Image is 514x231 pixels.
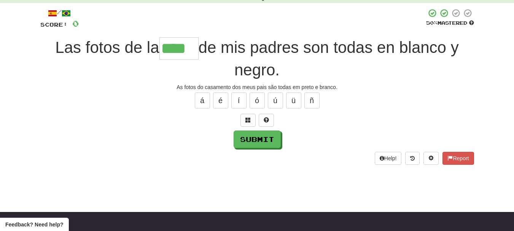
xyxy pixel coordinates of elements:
span: Las fotos de la [55,38,159,56]
button: Report [442,152,474,165]
button: Single letter hint - you only get 1 per sentence and score half the points! alt+h [259,114,274,127]
span: Open feedback widget [5,221,63,228]
button: ó [250,92,265,108]
div: Mastered [426,20,474,27]
div: As fotos do casamento dos meus pais são todas em preto e branco. [40,83,474,91]
button: Round history (alt+y) [405,152,420,165]
button: é [213,92,228,108]
button: ú [268,92,283,108]
span: 50 % [426,20,438,26]
button: ñ [304,92,320,108]
span: 0 [72,19,79,28]
span: de mis padres son todas en blanco y negro. [199,38,459,79]
button: ü [286,92,301,108]
span: Score: [40,21,68,28]
button: Help! [375,152,402,165]
button: Switch sentence to multiple choice alt+p [240,114,256,127]
button: í [231,92,247,108]
button: Submit [234,131,281,148]
div: / [40,8,79,18]
button: á [195,92,210,108]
